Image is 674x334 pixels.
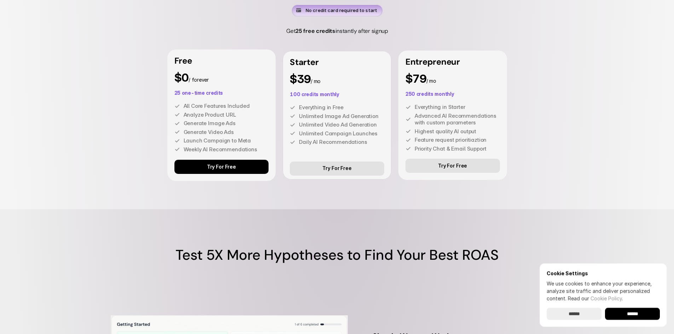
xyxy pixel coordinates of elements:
span: $39 [290,72,311,86]
p: Starter [290,58,384,66]
span: 25 free credits [295,27,335,35]
p: Unlimited Video Ad Generation [299,121,384,128]
p: Try For Free [207,164,236,170]
span: / mo [426,78,436,84]
p: 250 credits monthly [405,92,500,96]
p: Everything in Free [299,104,384,111]
p: Analyze Product URL [184,111,269,118]
span: / mo [311,78,321,84]
p: Daily AI Recommendations [299,139,384,146]
span: $79 [405,72,426,86]
span: Read our . [568,295,623,301]
p: All Core Features Included [184,102,269,110]
p: Unlimited Campaign Launches [299,130,384,137]
p: We use cookies to enhance your experience, analyze site traffic and deliver personalized content. [547,280,660,302]
p: Weekly AI Recommendations [184,146,269,153]
span: $0 [174,71,189,84]
p: Feature request prioritiaztion [415,136,500,143]
p: Try For Free [322,165,351,171]
p: Launch Campaign to Meta [184,137,269,144]
h1: Test 5X More Hypotheses to Find Your Best ROAS [28,245,646,265]
a: Try For Free [290,162,384,176]
h5: Get instantly after signup [256,24,419,38]
p: Highest quality AI output [415,128,500,135]
a: Try For Free [405,159,500,173]
p: Unlimited Image Ad Generation [299,113,384,120]
p: Generate Video Ads [184,129,269,136]
p: Advanced AI Recommendations with custom parameters [415,112,500,126]
p: 25 one-time credits [174,90,269,95]
p: Try For Free [438,163,467,169]
p: Entrepreneur [405,58,500,66]
h6: Cookie Settings [547,270,660,276]
p: 100 credits monthly [290,92,384,97]
p: Generate Image Ads [184,120,269,127]
p: No credit card required to start [305,7,377,14]
p: Everything in Starter [415,104,500,111]
p: Free [174,57,269,65]
p: Priority Chat & Email Support [415,145,500,152]
a: Try For Free [174,160,269,174]
a: Cookie Policy [591,295,622,301]
p: / forever [174,72,269,83]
